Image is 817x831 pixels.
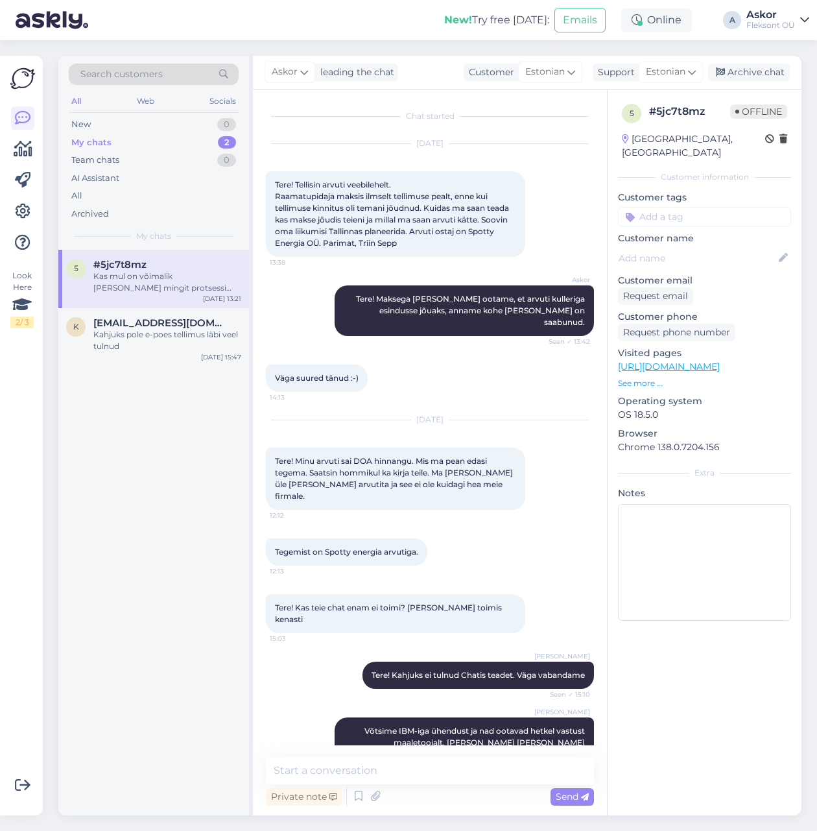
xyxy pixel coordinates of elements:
[80,67,163,81] span: Search customers
[618,361,720,372] a: [URL][DOMAIN_NAME]
[207,93,239,110] div: Socials
[649,104,730,119] div: # 5jc7t8mz
[618,487,791,500] p: Notes
[618,274,791,287] p: Customer email
[10,270,34,328] div: Look Here
[619,251,776,265] input: Add name
[541,337,590,346] span: Seen ✓ 13:42
[541,275,590,285] span: Askor
[618,467,791,479] div: Extra
[618,440,791,454] p: Chrome 138.0.7204.156
[444,14,472,26] b: New!
[270,511,318,520] span: 12:12
[618,310,791,324] p: Customer phone
[372,670,585,680] span: Tere! Kahjuks ei tulnud Chatis teadet. Väga vabandame
[71,154,119,167] div: Team chats
[444,12,549,28] div: Try free [DATE]:
[630,108,634,118] span: 5
[618,324,735,341] div: Request phone number
[275,180,511,248] span: Tere! Tellisin arvuti veebilehelt. Raamatupidaja maksis ilmselt tellimuse pealt, enne kui tellimu...
[71,136,112,149] div: My chats
[525,65,565,79] span: Estonian
[618,394,791,408] p: Operating system
[71,189,82,202] div: All
[93,271,241,294] div: Kas mul on võimalik [PERSON_NAME] mingit protsessi näha?
[93,259,147,271] span: #5jc7t8mz
[275,603,504,624] span: Tere! Kas teie chat enam ei toimi? [PERSON_NAME] toimis kenasti
[134,93,157,110] div: Web
[201,352,241,362] div: [DATE] 15:47
[270,392,318,402] span: 14:13
[217,118,236,131] div: 0
[723,11,741,29] div: A
[541,690,590,699] span: Seen ✓ 15:10
[618,287,693,305] div: Request email
[275,373,359,383] span: Väga suured tänud :-)
[746,10,795,20] div: Askor
[746,20,795,30] div: Fleksont OÜ
[266,788,342,806] div: Private note
[708,64,790,81] div: Archive chat
[621,8,692,32] div: Online
[618,427,791,440] p: Browser
[349,726,587,782] span: Võtsime IBM-iga ühendust ja nad ootavad hetkel vastust maaletoojalt. [PERSON_NAME] [PERSON_NAME] ...
[272,65,298,79] span: Askor
[69,93,84,110] div: All
[618,207,791,226] input: Add a tag
[275,456,515,501] span: Tere! Minu arvuti sai DOA hinnangu. Mis ma pean edasi tegema. Saatsin hommikul ka kirja teile. Ma...
[618,191,791,204] p: Customer tags
[74,263,78,273] span: 5
[746,10,809,30] a: AskorFleksont OÜ
[622,132,765,160] div: [GEOGRAPHIC_DATA], [GEOGRAPHIC_DATA]
[71,208,109,221] div: Archived
[618,232,791,245] p: Customer name
[315,66,394,79] div: leading the chat
[270,634,318,644] span: 15:03
[356,294,587,327] span: Tere! Maksega [PERSON_NAME] ootame, et arvuti kulleriga esindusse jõuaks, anname kohe [PERSON_NAM...
[71,172,119,185] div: AI Assistant
[10,66,35,91] img: Askly Logo
[203,294,241,304] div: [DATE] 13:21
[464,66,514,79] div: Customer
[618,408,791,422] p: OS 18.5.0
[266,414,594,426] div: [DATE]
[556,791,589,802] span: Send
[646,65,685,79] span: Estonian
[266,110,594,122] div: Chat started
[618,346,791,360] p: Visited pages
[93,329,241,352] div: Kahjuks pole e-poes tellimus läbi veel tulnud
[71,118,91,131] div: New
[270,566,318,576] span: 12:13
[534,651,590,661] span: [PERSON_NAME]
[618,171,791,183] div: Customer information
[618,378,791,389] p: See more ...
[275,547,418,557] span: Tegemist on Spotty energia arvutiga.
[554,8,606,32] button: Emails
[136,230,171,242] span: My chats
[534,707,590,717] span: [PERSON_NAME]
[218,136,236,149] div: 2
[266,138,594,149] div: [DATE]
[10,317,34,328] div: 2 / 3
[73,322,79,331] span: k
[93,317,228,329] span: kenrykikkas@gmail.com
[730,104,787,119] span: Offline
[217,154,236,167] div: 0
[270,258,318,267] span: 13:38
[593,66,635,79] div: Support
